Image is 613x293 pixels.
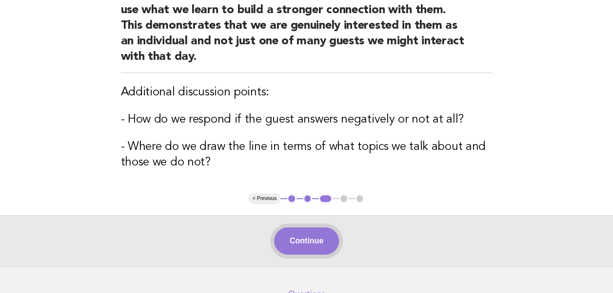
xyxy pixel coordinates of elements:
button: 2 [303,194,313,203]
h3: Additional discussion points: [121,85,493,100]
h3: - How do we respond if the guest answers negatively or not at all? [121,112,493,128]
button: Continue [274,227,339,255]
button: 3 [318,194,333,203]
button: < Previous [249,194,280,203]
h3: - Where do we draw the line in terms of what topics we talk about and those we do not? [121,139,493,170]
button: 1 [287,194,297,203]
